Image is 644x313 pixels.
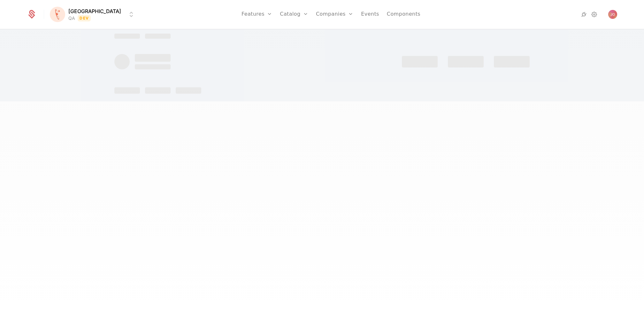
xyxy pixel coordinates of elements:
span: [GEOGRAPHIC_DATA] [68,7,121,15]
a: Settings [590,11,598,18]
button: Select environment [52,7,135,21]
div: QA [68,15,75,21]
button: Open user button [608,10,617,19]
img: Florence [50,7,65,22]
img: Jelena Obradovic [608,10,617,19]
a: Integrations [580,11,588,18]
span: Dev [78,15,91,21]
